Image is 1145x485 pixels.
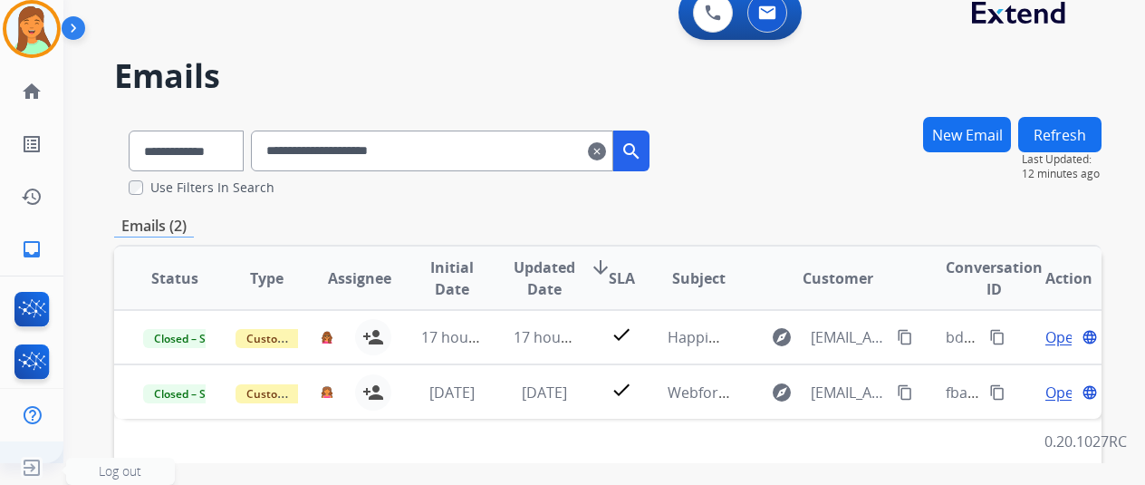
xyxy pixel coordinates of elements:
[143,384,244,403] span: Closed – Solved
[803,267,873,289] span: Customer
[6,4,57,54] img: avatar
[1022,167,1102,181] span: 12 minutes ago
[21,238,43,260] mat-icon: inbox
[811,382,886,403] span: [EMAIL_ADDRESS][DOMAIN_NAME]
[321,331,332,344] img: agent-avatar
[1044,431,1127,452] p: 0.20.1027RC
[609,267,635,289] span: SLA
[923,117,1011,152] button: New Email
[588,141,606,162] mat-icon: clear
[668,383,1078,403] span: Webform from [EMAIL_ADDRESS][DOMAIN_NAME] on [DATE]
[21,81,43,102] mat-icon: home
[21,133,43,155] mat-icon: list_alt
[250,267,284,289] span: Type
[1009,247,1102,310] th: Action
[989,384,1005,401] mat-icon: content_copy
[150,179,274,197] label: Use Filters In Search
[362,382,384,403] mat-icon: person_add
[236,329,353,348] span: Customer Support
[668,327,1065,347] span: Happimess Bett Retro 8-Gallon Step-open Trash Can claim
[114,58,1102,94] h2: Emails
[362,326,384,348] mat-icon: person_add
[590,257,611,278] mat-icon: arrow_downward
[611,324,632,345] mat-icon: check
[236,384,353,403] span: Customer Support
[21,186,43,208] mat-icon: history
[946,257,1043,300] span: Conversation ID
[989,329,1005,345] mat-icon: content_copy
[1022,152,1102,167] span: Last Updated:
[1045,326,1082,348] span: Open
[514,257,575,300] span: Updated Date
[1045,382,1082,403] span: Open
[1082,384,1098,401] mat-icon: language
[522,383,567,403] span: [DATE]
[114,215,194,238] p: Emails (2)
[897,384,913,401] mat-icon: content_copy
[143,329,244,348] span: Closed – Solved
[99,462,141,480] span: Log out
[621,141,642,162] mat-icon: search
[1082,329,1098,345] mat-icon: language
[421,327,511,347] span: 17 hours ago
[771,382,793,403] mat-icon: explore
[421,257,484,300] span: Initial Date
[897,329,913,345] mat-icon: content_copy
[811,326,886,348] span: [EMAIL_ADDRESS][DOMAIN_NAME]
[321,386,332,399] img: agent-avatar
[328,267,391,289] span: Assignee
[429,383,475,403] span: [DATE]
[672,267,726,289] span: Subject
[771,326,793,348] mat-icon: explore
[1018,117,1102,152] button: Refresh
[611,379,632,401] mat-icon: check
[514,327,603,347] span: 17 hours ago
[151,267,198,289] span: Status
